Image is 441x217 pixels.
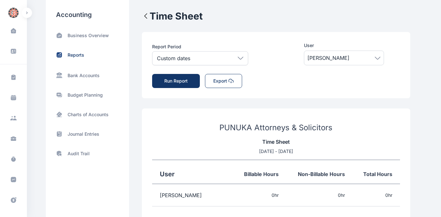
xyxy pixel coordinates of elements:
h2: Time Sheet [150,10,203,22]
span: User [304,42,314,49]
p: Time Sheet [152,138,400,146]
a: Budget Planning [56,92,119,98]
td: 0 hr [353,184,400,206]
p: Journal Entries [68,131,99,137]
img: home-trend-up.185bc2c3.svg [56,32,62,39]
img: SideBarBankIcon.97256624.svg [56,72,62,78]
th: Billable Hours [233,160,286,184]
td: 0 hr [286,184,353,206]
img: card-pos.ab3033c8.svg [56,111,62,118]
th: User [152,160,233,184]
p: Bank Accounts [68,72,100,79]
th: Non-Billable Hours [286,160,353,184]
h3: Accounting [56,10,119,19]
p: Reports [68,52,84,58]
p: Business Overview [68,32,109,39]
a: Business Overview [56,32,119,39]
button: Export [205,74,242,88]
a: Reports [56,52,119,58]
p: [DATE] - [DATE] [152,148,400,155]
img: shield-search.e37bf0af.svg [56,150,62,157]
th: Total Hours [353,160,400,184]
h3: PUNUKA Attorneys & Solicitors [152,123,400,133]
img: status-up.570d3177.svg [56,52,62,58]
p: Custom dates [157,56,190,61]
a: Audit Trail [56,150,119,157]
button: Run Report [152,74,200,88]
img: LeftArrow.3c408d31.svg [142,12,150,20]
a: Journal Entries [56,131,119,137]
p: Budget Planning [68,92,103,98]
p: Charts of Accounts [68,111,109,118]
td: 0 hr [233,184,286,206]
span: [PERSON_NAME] [307,54,349,62]
a: Charts of Accounts [56,111,119,118]
img: moneys.97c8a2cc.svg [56,92,62,98]
p: Audit Trail [68,150,90,157]
p: Report Period [152,44,248,50]
td: [PERSON_NAME] [152,184,233,206]
a: Bank Accounts [56,71,119,79]
img: archive-book.469f2b76.svg [56,131,62,137]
